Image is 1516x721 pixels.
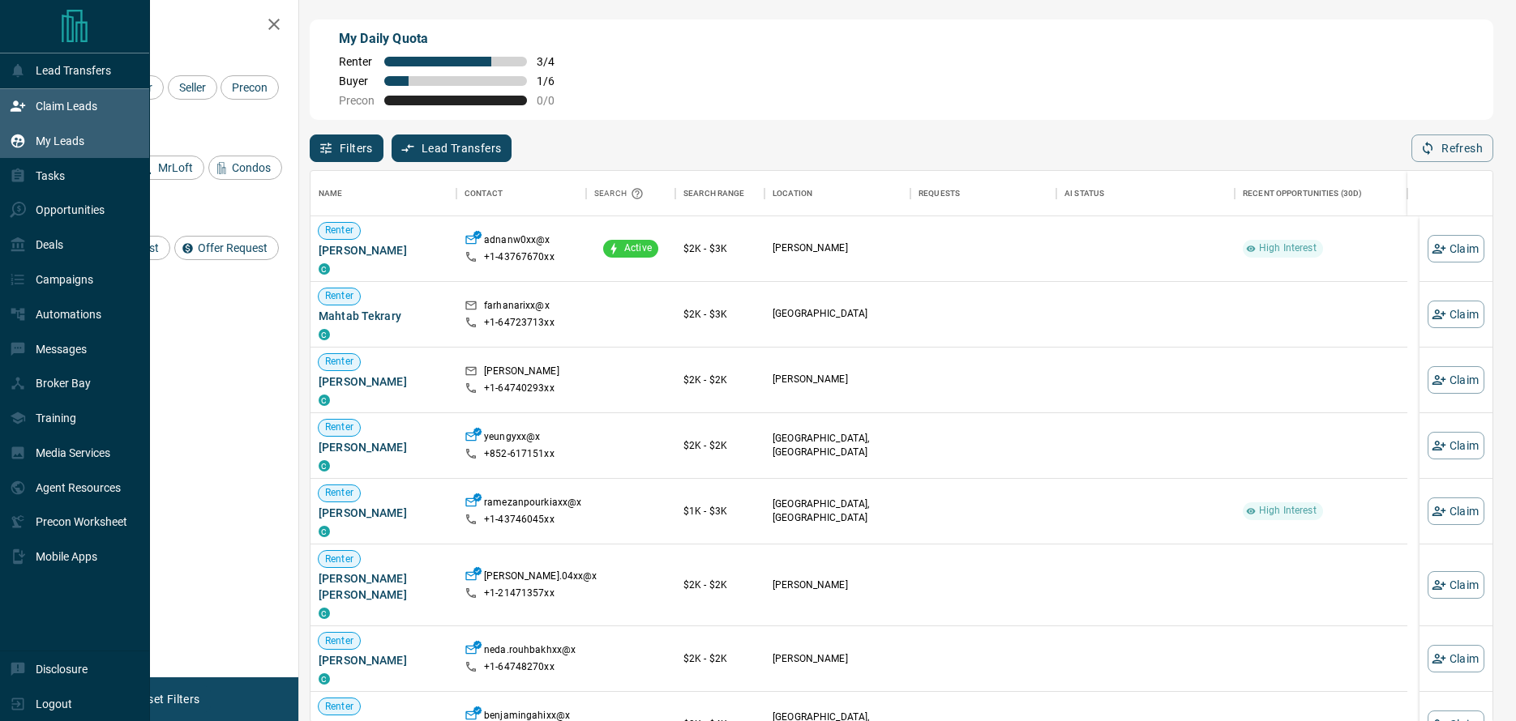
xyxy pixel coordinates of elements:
p: $2K - $2K [683,438,756,453]
p: +1- 64723713xx [484,316,555,330]
p: [PERSON_NAME] [773,578,902,592]
button: Claim [1428,235,1484,262]
p: +1- 21471357xx [484,587,555,600]
button: Claim [1428,645,1484,672]
div: Requests [910,171,1056,216]
span: Buyer [339,75,375,87]
span: Renter [319,420,360,434]
p: [PERSON_NAME] [773,241,902,255]
span: Renter [319,552,360,566]
span: Renter [319,355,360,369]
p: farhanarixx@x [484,299,550,316]
p: $2K - $3K [683,307,756,322]
div: Condos [208,156,282,180]
button: Claim [1428,497,1484,525]
div: condos.ca [319,460,330,471]
p: [PERSON_NAME].04xx@x [484,570,597,587]
span: [PERSON_NAME] [319,242,448,258]
p: My Daily Quota [339,29,572,49]
div: Recent Opportunities (30d) [1235,171,1407,216]
div: AI Status [1064,171,1104,216]
div: condos.ca [319,263,330,275]
p: +1- 43767670xx [484,250,555,264]
span: Precon [226,81,273,94]
span: Renter [319,224,360,237]
button: Claim [1428,571,1484,599]
div: Contact [465,171,503,216]
span: Active [618,241,658,255]
span: Condos [226,161,276,174]
button: Claim [1428,366,1484,394]
p: $2K - $2K [683,578,756,592]
p: [PERSON_NAME] [484,365,559,382]
span: Renter [319,486,360,500]
div: condos.ca [319,526,330,537]
div: AI Status [1056,171,1235,216]
span: [PERSON_NAME] [319,373,448,390]
p: yeungyxx@x [484,430,540,447]
p: $1K - $3K [683,504,756,518]
div: Recent Opportunities (30d) [1243,171,1362,216]
p: +852- 617151xx [484,447,555,461]
button: Claim [1428,432,1484,459]
span: [PERSON_NAME] [PERSON_NAME] [319,570,448,603]
div: Name [319,171,343,216]
div: Location [764,171,910,216]
button: Refresh [1411,134,1493,162]
h2: Filters [52,16,282,36]
span: 0 / 0 [537,94,572,107]
span: 3 / 4 [537,55,572,68]
span: 1 / 6 [537,75,572,87]
p: [GEOGRAPHIC_DATA] [773,307,902,321]
div: Offer Request [174,236,279,260]
span: Mahtab Tekrary [319,308,448,324]
span: Seller [173,81,212,94]
span: MrLoft [152,161,199,174]
p: $2K - $3K [683,241,756,256]
div: Seller [168,75,217,100]
p: ramezanpourkiaxx@x [484,496,581,513]
p: neda.rouhbakhxx@x [484,643,576,660]
span: Precon [339,94,375,107]
button: Reset Filters [123,685,210,713]
button: Filters [310,134,383,162]
button: Lead Transfers [392,134,512,162]
p: adnanw0xx@x [484,233,550,250]
span: [PERSON_NAME] [319,439,448,455]
p: [PERSON_NAME] [773,652,902,666]
p: [GEOGRAPHIC_DATA], [GEOGRAPHIC_DATA] [773,432,902,459]
div: Requests [919,171,960,216]
div: Search Range [675,171,764,216]
div: Name [310,171,456,216]
div: Contact [456,171,586,216]
span: High Interest [1253,504,1323,518]
p: +1- 64748270xx [484,660,555,674]
p: [PERSON_NAME] [773,373,902,386]
button: Claim [1428,301,1484,328]
div: condos.ca [319,608,330,619]
p: $2K - $2K [683,651,756,666]
p: $2K - $2K [683,373,756,387]
span: [PERSON_NAME] [319,652,448,668]
p: +1- 64740293xx [484,382,555,395]
span: High Interest [1253,241,1323,255]
p: [GEOGRAPHIC_DATA], [GEOGRAPHIC_DATA] [773,497,902,525]
div: Search Range [683,171,745,216]
div: MrLoft [135,156,204,180]
div: Search [594,171,648,216]
div: Precon [221,75,279,100]
div: condos.ca [319,673,330,685]
span: Renter [319,289,360,303]
span: Renter [319,634,360,648]
div: Location [773,171,812,216]
span: Renter [339,55,375,68]
div: condos.ca [319,395,330,406]
span: Offer Request [192,241,273,254]
div: condos.ca [319,329,330,340]
span: Renter [319,700,360,714]
span: [PERSON_NAME] [319,505,448,521]
p: +1- 43746045xx [484,513,555,527]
